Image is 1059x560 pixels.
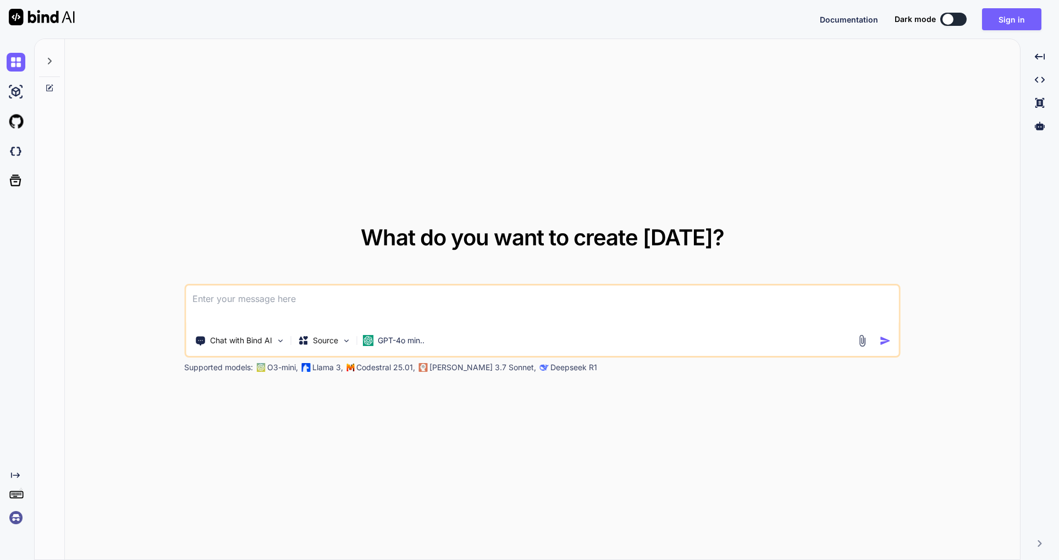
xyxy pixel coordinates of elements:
[7,142,25,161] img: darkCloudIdeIcon
[210,335,272,346] p: Chat with Bind AI
[378,335,424,346] p: GPT-4o min..
[550,362,597,373] p: Deepseek R1
[418,363,427,372] img: claude
[429,362,536,373] p: [PERSON_NAME] 3.7 Sonnet,
[7,112,25,131] img: githubLight
[341,336,351,345] img: Pick Models
[856,334,869,347] img: attachment
[275,336,285,345] img: Pick Tools
[184,362,253,373] p: Supported models:
[880,335,891,347] img: icon
[301,363,310,372] img: Llama2
[356,362,415,373] p: Codestral 25.01,
[895,14,936,25] span: Dark mode
[267,362,298,373] p: O3-mini,
[361,224,724,251] span: What do you want to create [DATE]?
[982,8,1041,30] button: Sign in
[7,53,25,72] img: chat
[820,15,878,24] span: Documentation
[539,363,548,372] img: claude
[7,508,25,527] img: signin
[346,364,354,371] img: Mistral-AI
[9,9,75,25] img: Bind AI
[313,335,338,346] p: Source
[820,14,878,25] button: Documentation
[256,363,265,372] img: GPT-4
[362,335,373,346] img: GPT-4o mini
[7,83,25,101] img: ai-studio
[312,362,343,373] p: Llama 3,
